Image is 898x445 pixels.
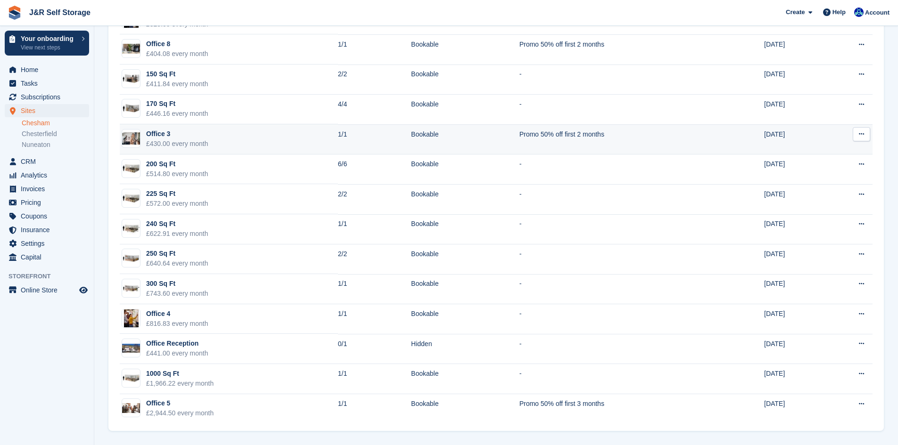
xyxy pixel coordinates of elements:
div: £441.00 every month [146,348,208,358]
td: Bookable [411,214,519,244]
span: Home [21,63,77,76]
td: - [519,334,717,364]
a: menu [5,169,89,182]
td: [DATE] [764,34,827,65]
div: £816.83 every month [146,319,208,329]
a: menu [5,210,89,223]
span: Subscriptions [21,90,77,104]
td: - [519,244,717,275]
td: [DATE] [764,154,827,185]
div: 250 Sq Ft [146,249,208,259]
td: Bookable [411,304,519,334]
div: £446.16 every month [146,109,208,119]
td: Promo 50% off first 3 months [519,394,717,424]
div: £2,944.50 every month [146,408,214,418]
td: 1/1 [338,364,411,394]
a: Chesham [22,119,89,128]
p: View next steps [21,43,77,52]
a: J&R Self Storage [25,5,94,20]
td: [DATE] [764,304,827,334]
span: Capital [21,251,77,264]
div: £411.84 every month [146,79,208,89]
div: Office Reception [146,339,208,348]
span: Coupons [21,210,77,223]
a: menu [5,196,89,209]
img: Steve Revell [854,8,864,17]
span: Settings [21,237,77,250]
td: Bookable [411,65,519,95]
a: menu [5,223,89,236]
div: £622.91 every month [146,229,208,239]
a: menu [5,251,89,264]
td: 1/1 [338,124,411,154]
a: menu [5,104,89,117]
td: 1/1 [338,394,411,424]
div: 240 Sq Ft [146,219,208,229]
td: - [519,95,717,125]
td: Bookable [411,274,519,304]
td: Bookable [411,95,519,125]
img: 175-sqft-unit.jpg [122,102,140,115]
div: 225 Sq Ft [146,189,208,199]
img: officeworkers.jpg [122,132,140,145]
div: Office 3 [146,129,208,139]
td: - [519,154,717,185]
span: Pricing [21,196,77,209]
td: 1/1 [338,274,411,304]
img: 1000-sqft-unit.jpg [122,372,140,385]
span: Account [865,8,890,17]
img: officebrainstorming.jpg [124,309,139,328]
a: Preview store [78,284,89,296]
a: Nuneaton [22,140,89,149]
span: CRM [21,155,77,168]
a: menu [5,77,89,90]
div: 150 Sq Ft [146,69,208,79]
div: £430.00 every month [146,139,208,149]
td: [DATE] [764,184,827,214]
img: 300-sqft-unit.jpg [122,251,140,265]
a: menu [5,237,89,250]
td: [DATE] [764,65,827,95]
td: Bookable [411,154,519,185]
img: 150-sqft-unit.jpg [122,72,140,86]
p: Your onboarding [21,35,77,42]
td: Bookable [411,184,519,214]
td: Promo 50% off first 2 months [519,124,717,154]
span: Insurance [21,223,77,236]
td: - [519,65,717,95]
a: Your onboarding View next steps [5,31,89,56]
div: £572.00 every month [146,199,208,209]
td: 4/4 [338,95,411,125]
td: [DATE] [764,214,827,244]
td: [DATE] [764,394,827,424]
td: [DATE] [764,244,827,275]
div: Office 5 [146,398,214,408]
td: 2/2 [338,65,411,95]
td: - [519,364,717,394]
span: Online Store [21,283,77,297]
td: 1/1 [338,214,411,244]
div: £743.60 every month [146,289,208,299]
img: 200-sqft-unit.jpg [122,162,140,175]
img: 200-sqft-unit.jpg [122,222,140,235]
td: - [519,184,717,214]
div: £514.80 every month [146,169,208,179]
span: Sites [21,104,77,117]
td: [DATE] [764,364,827,394]
td: [DATE] [764,274,827,304]
td: 6/6 [338,154,411,185]
img: officelarge.jpg [122,403,140,413]
td: Bookable [411,124,519,154]
td: - [519,214,717,244]
div: £404.08 every month [146,49,208,59]
span: Tasks [21,77,77,90]
td: Bookable [411,34,519,65]
td: [DATE] [764,334,827,364]
img: stora-icon-8386f47178a22dfd0bd8f6a31ec36ba5ce8667c1dd55bd0f319d3a0aa187defe.svg [8,6,22,20]
span: Help [832,8,846,17]
div: 170 Sq Ft [146,99,208,109]
div: £1,966.22 every month [146,379,214,388]
td: 2/2 [338,184,411,214]
td: Bookable [411,244,519,275]
a: menu [5,182,89,195]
